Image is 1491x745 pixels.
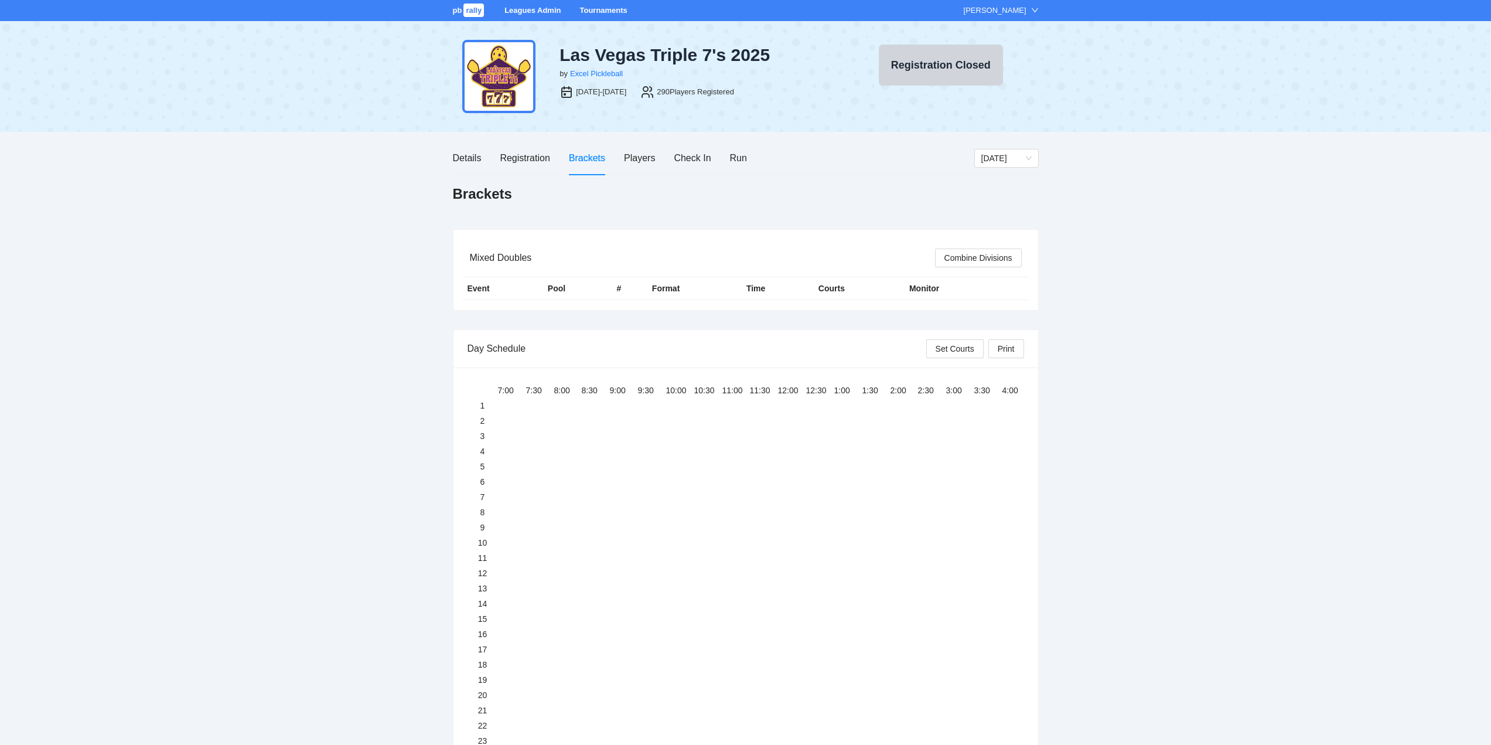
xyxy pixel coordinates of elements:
[746,282,809,295] div: Time
[657,86,734,98] div: 290 Players Registered
[548,282,608,295] div: Pool
[638,384,664,397] div: 9:30
[988,339,1024,358] button: Print
[666,384,692,397] div: 10:00
[470,597,496,610] div: 14
[722,384,748,397] div: 11:00
[935,249,1022,267] button: Combine Divisions
[750,384,776,397] div: 11:30
[470,445,496,458] div: 4
[470,658,496,671] div: 18
[610,384,636,397] div: 9:00
[498,384,524,397] div: 7:00
[998,342,1015,355] span: Print
[453,6,486,15] a: pbrally
[470,521,496,534] div: 9
[462,40,535,113] img: tiple-sevens-24.png
[1031,6,1039,14] span: down
[470,506,496,519] div: 8
[470,475,496,488] div: 6
[453,185,512,203] h1: Brackets
[944,251,1012,264] span: Combine Divisions
[570,69,623,78] a: Excel Pickleball
[470,689,496,702] div: 20
[470,643,496,656] div: 17
[453,6,462,15] span: pb
[926,339,984,358] button: Set Courts
[468,332,926,365] div: Day Schedule
[946,384,972,397] div: 3:00
[504,6,561,15] a: Leagues Admin
[463,4,484,17] span: rally
[862,384,888,397] div: 1:30
[526,384,552,397] div: 7:30
[470,704,496,717] div: 21
[694,384,720,397] div: 10:30
[579,6,627,15] a: Tournaments
[453,151,482,165] div: Details
[559,45,834,66] div: Las Vegas Triple 7's 2025
[730,151,747,165] div: Run
[981,149,1032,167] span: Saturday
[470,460,496,473] div: 5
[470,491,496,504] div: 7
[834,384,860,397] div: 1:00
[470,567,496,580] div: 12
[500,151,550,165] div: Registration
[470,628,496,641] div: 16
[569,151,605,165] div: Brackets
[470,414,496,427] div: 2
[470,582,496,595] div: 13
[964,5,1026,16] div: [PERSON_NAME]
[818,282,900,295] div: Courts
[918,384,944,397] div: 2:30
[470,673,496,686] div: 19
[582,384,608,397] div: 8:30
[624,151,655,165] div: Players
[470,399,496,412] div: 1
[559,68,568,80] div: by
[936,342,974,355] span: Set Courts
[1002,384,1028,397] div: 4:00
[674,151,711,165] div: Check In
[554,384,580,397] div: 8:00
[470,430,496,443] div: 3
[879,45,1003,86] button: Registration Closed
[470,241,935,274] div: Mixed Doubles
[470,613,496,625] div: 15
[616,282,642,295] div: #
[470,719,496,732] div: 22
[974,384,1000,397] div: 3:30
[652,282,737,295] div: Format
[470,552,496,564] div: 11
[806,384,832,397] div: 12:30
[778,384,804,397] div: 12:00
[909,282,1000,295] div: Monitor
[576,86,626,98] div: [DATE]-[DATE]
[468,282,538,295] div: Event
[890,384,916,397] div: 2:00
[470,536,496,549] div: 10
